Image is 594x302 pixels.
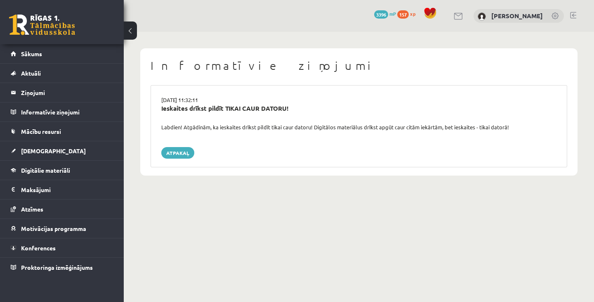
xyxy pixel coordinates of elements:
a: Atzīmes [11,200,113,219]
h1: Informatīvie ziņojumi [151,59,567,73]
span: xp [410,10,415,17]
a: Ziņojumi [11,83,113,102]
a: Atpakaļ [161,147,194,159]
span: Mācību resursi [21,128,61,135]
span: 3396 [374,10,388,19]
span: Motivācijas programma [21,225,86,232]
span: Sākums [21,50,42,57]
a: Aktuāli [11,64,113,83]
a: 157 xp [397,10,420,17]
span: Proktoringa izmēģinājums [21,264,93,271]
a: Informatīvie ziņojumi [11,102,113,121]
a: [PERSON_NAME] [491,12,543,20]
a: Sākums [11,44,113,63]
legend: Informatīvie ziņojumi [21,102,113,121]
img: Nikoletta Nikolajenko [478,12,486,21]
a: [DEMOGRAPHIC_DATA] [11,141,113,160]
span: mP [389,10,396,17]
span: Aktuāli [21,69,41,77]
a: Proktoringa izmēģinājums [11,258,113,277]
a: Rīgas 1. Tālmācības vidusskola [9,14,75,35]
a: Digitālie materiāli [11,161,113,180]
div: Ieskaites drīkst pildīt TIKAI CAUR DATORU! [161,104,556,113]
span: Konferences [21,244,56,252]
span: 157 [397,10,409,19]
span: [DEMOGRAPHIC_DATA] [21,147,86,155]
div: Labdien! Atgādinām, ka ieskaites drīkst pildīt tikai caur datoru! Digitālos materiālus drīkst apg... [155,123,563,131]
span: Atzīmes [21,205,43,213]
a: Konferences [11,238,113,257]
span: Digitālie materiāli [21,166,70,174]
legend: Ziņojumi [21,83,113,102]
a: 3396 mP [374,10,396,17]
legend: Maksājumi [21,180,113,199]
a: Maksājumi [11,180,113,199]
a: Mācību resursi [11,122,113,141]
div: [DATE] 11:32:11 [155,96,563,104]
a: Motivācijas programma [11,219,113,238]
